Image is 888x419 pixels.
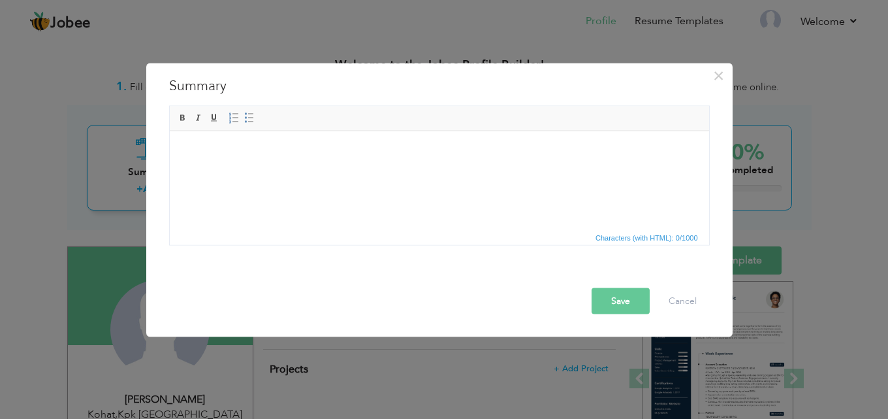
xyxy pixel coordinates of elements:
[708,65,729,86] button: Close
[593,231,702,243] div: Statistics
[191,110,206,125] a: Italic
[242,110,257,125] a: Insert/Remove Bulleted List
[592,288,650,314] button: Save
[207,110,221,125] a: Underline
[227,110,241,125] a: Insert/Remove Numbered List
[176,110,190,125] a: Bold
[713,63,724,87] span: ×
[169,76,710,95] h3: Summary
[656,288,710,314] button: Cancel
[593,231,701,243] span: Characters (with HTML): 0/1000
[170,131,709,229] iframe: Rich Text Editor, summaryEditor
